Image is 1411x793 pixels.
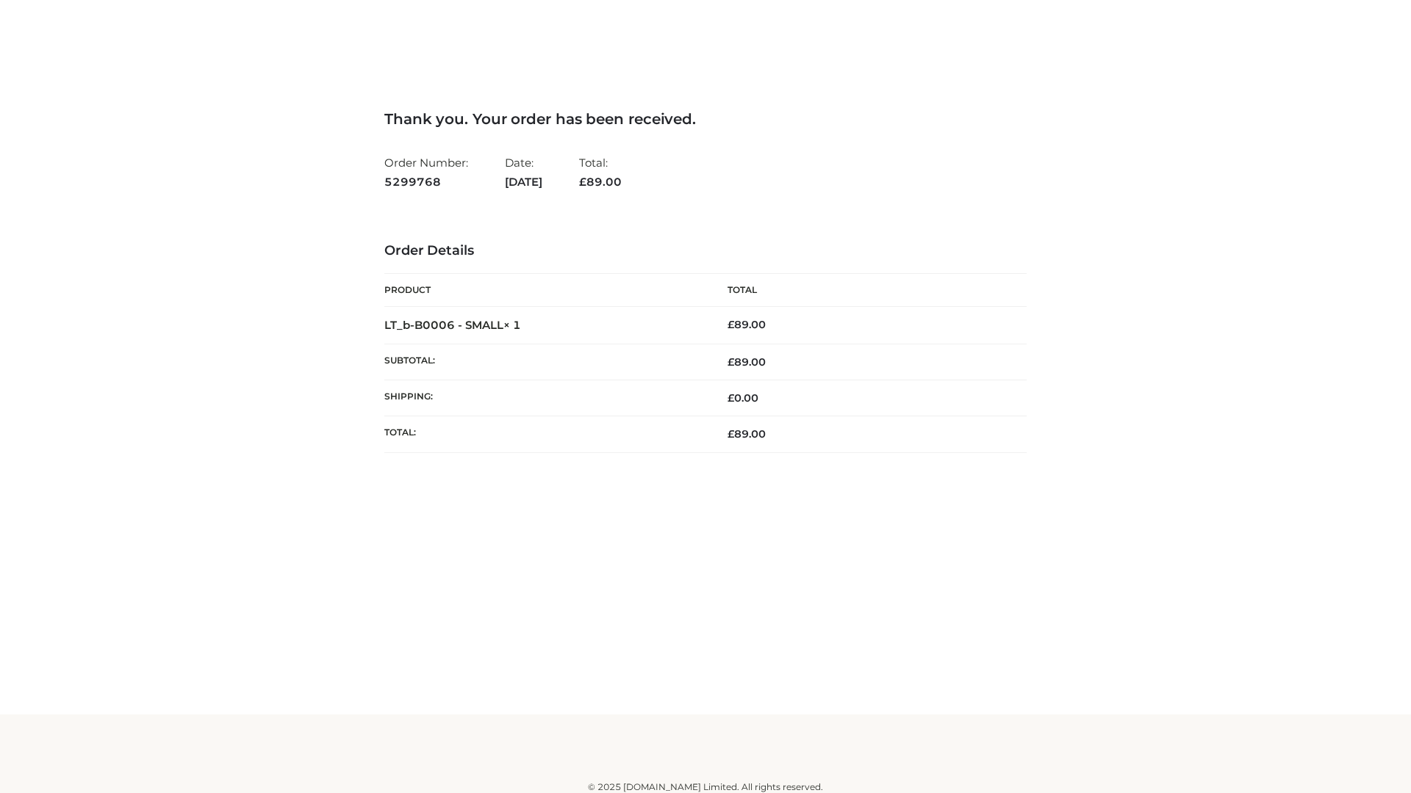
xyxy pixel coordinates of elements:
[384,150,468,195] li: Order Number:
[384,274,705,307] th: Product
[728,427,734,441] span: £
[728,391,758,405] bdi: 0.00
[384,344,705,380] th: Subtotal:
[384,416,705,452] th: Total:
[728,391,734,405] span: £
[384,173,468,192] strong: 5299768
[728,318,766,331] bdi: 89.00
[728,355,766,369] span: 89.00
[579,175,622,189] span: 89.00
[728,427,766,441] span: 89.00
[384,380,705,416] th: Shipping:
[384,243,1027,259] h3: Order Details
[505,150,542,195] li: Date:
[579,150,622,195] li: Total:
[579,175,586,189] span: £
[728,355,734,369] span: £
[384,318,521,332] strong: LT_b-B0006 - SMALL
[705,274,1027,307] th: Total
[503,318,521,332] strong: × 1
[728,318,734,331] span: £
[384,110,1027,128] h3: Thank you. Your order has been received.
[505,173,542,192] strong: [DATE]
